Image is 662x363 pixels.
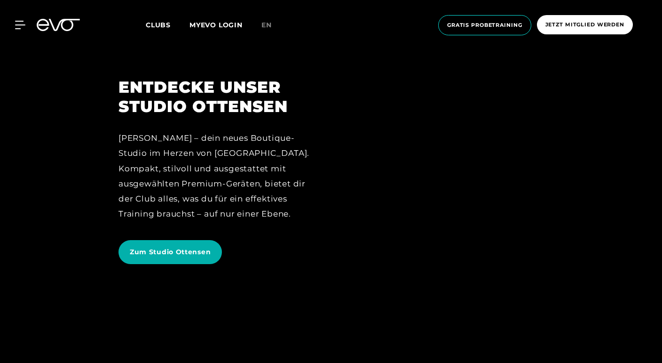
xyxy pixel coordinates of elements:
a: Zum Studio Ottensen [118,233,226,271]
a: Jetzt Mitglied werden [534,15,636,35]
span: en [261,21,272,29]
a: MYEVO LOGIN [189,21,243,29]
h2: ENTDECKE UNSER STUDIO OTTENSEN [118,78,318,116]
a: Gratis Probetraining [435,15,534,35]
span: Clubs [146,21,171,29]
span: Jetzt Mitglied werden [545,21,624,29]
span: Zum Studio Ottensen [130,247,211,257]
a: en [261,20,283,31]
div: [PERSON_NAME] – dein neues Boutique-Studio im Herzen von [GEOGRAPHIC_DATA]. Kompakt, stilvoll und... [118,130,318,222]
span: Gratis Probetraining [447,21,522,29]
a: Clubs [146,20,189,29]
